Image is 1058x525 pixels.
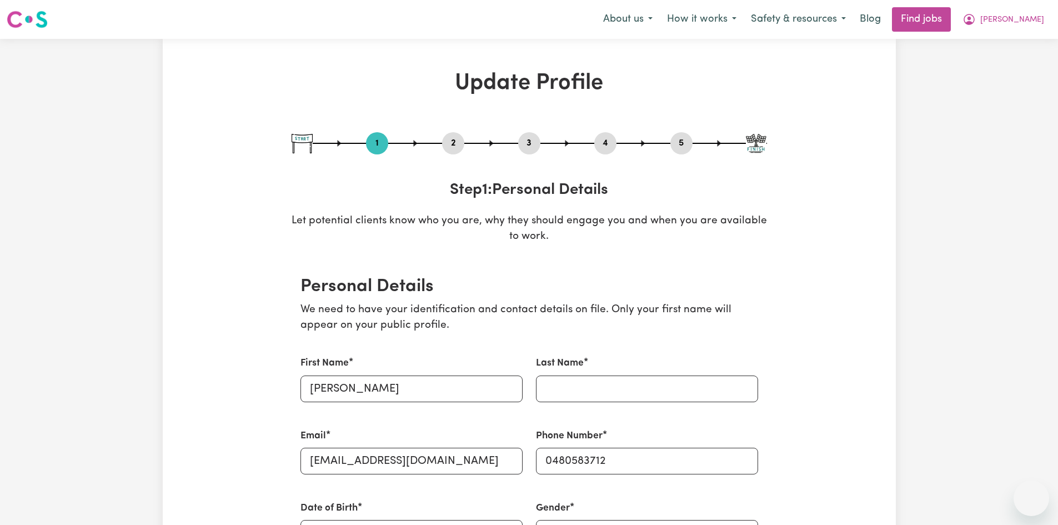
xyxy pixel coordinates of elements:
[366,136,388,151] button: Go to step 1
[518,136,540,151] button: Go to step 3
[536,429,603,443] label: Phone Number
[300,276,758,297] h2: Personal Details
[670,136,693,151] button: Go to step 5
[892,7,951,32] a: Find jobs
[660,8,744,31] button: How it works
[536,356,584,371] label: Last Name
[594,136,616,151] button: Go to step 4
[292,70,767,97] h1: Update Profile
[300,429,326,443] label: Email
[300,302,758,334] p: We need to have your identification and contact details on file. Only your first name will appear...
[300,356,349,371] label: First Name
[980,14,1044,26] span: [PERSON_NAME]
[596,8,660,31] button: About us
[853,7,887,32] a: Blog
[442,136,464,151] button: Go to step 2
[536,501,570,516] label: Gender
[292,213,767,246] p: Let potential clients know who you are, why they should engage you and when you are available to ...
[7,9,48,29] img: Careseekers logo
[292,181,767,200] h3: Step 1 : Personal Details
[744,8,853,31] button: Safety & resources
[955,8,1051,31] button: My Account
[300,501,358,516] label: Date of Birth
[1014,481,1049,516] iframe: Button to launch messaging window
[7,7,48,32] a: Careseekers logo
